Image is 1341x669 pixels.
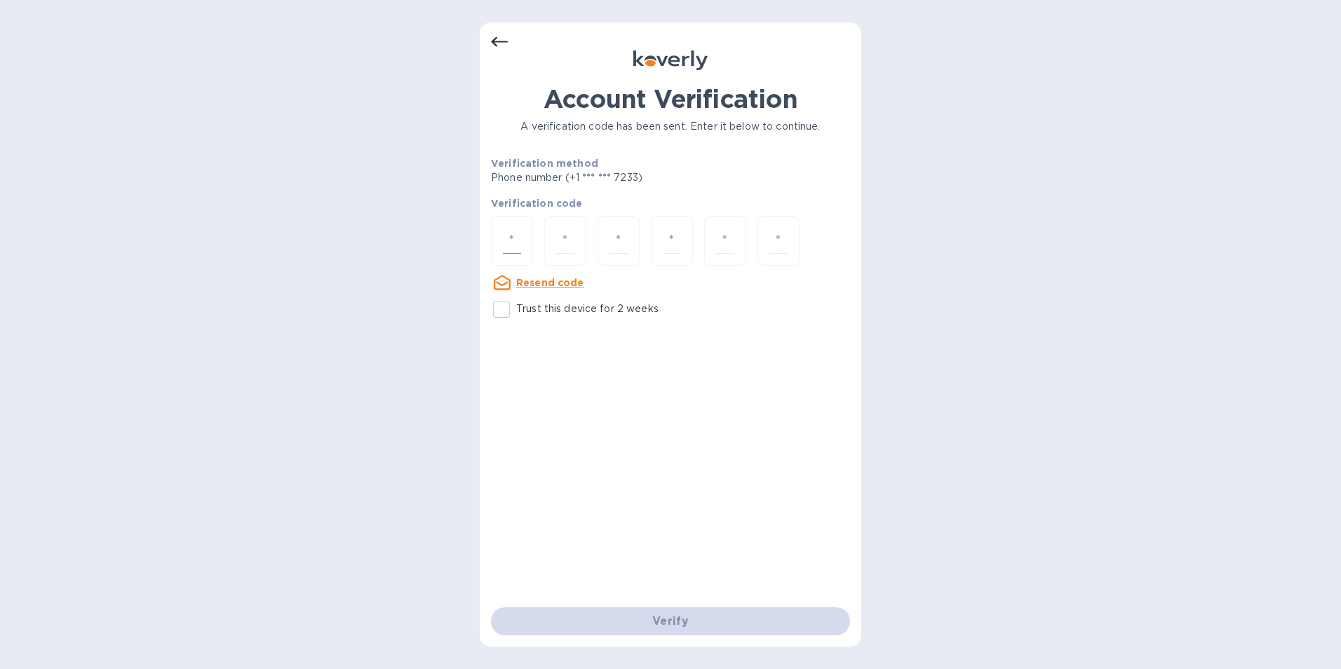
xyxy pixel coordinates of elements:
u: Resend code [516,277,584,288]
p: A verification code has been sent. Enter it below to continue. [491,119,850,134]
p: Verification code [491,196,850,210]
b: Verification method [491,158,598,169]
h1: Account Verification [491,84,850,114]
p: Trust this device for 2 weeks [516,302,659,316]
p: Phone number (+1 *** *** 7233) [491,170,750,185]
